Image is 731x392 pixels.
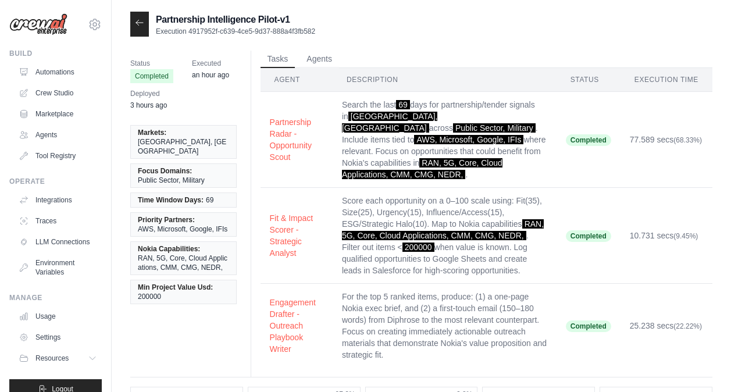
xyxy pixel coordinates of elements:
[14,212,102,230] a: Traces
[14,233,102,251] a: LLM Connections
[557,68,621,92] th: Status
[138,195,204,205] span: Time Window Days:
[453,123,536,133] span: Public Sector, Military
[342,112,438,133] span: [GEOGRAPHIC_DATA], [GEOGRAPHIC_DATA]
[261,51,295,68] button: Tasks
[299,51,339,68] button: Agents
[621,284,712,368] td: 25.238 secs
[138,166,192,176] span: Focus Domains:
[14,84,102,102] a: Crew Studio
[342,158,502,179] span: RAN, 5G, Core, Cloud Applications, CMM, CMG, NEDR,
[270,212,323,259] button: Fit & Impact Scorer - Strategic Analyst
[673,136,702,144] span: (68.33%)
[14,349,102,368] button: Resources
[270,116,323,163] button: Partnership Radar - Opportunity Scout
[14,147,102,165] a: Tool Registry
[192,58,229,69] span: Executed
[402,243,434,252] span: 200000
[414,135,523,144] span: AWS, Microsoft, Google, IFIs
[138,176,205,185] span: Public Sector, Military
[673,232,698,240] span: (9.45%)
[14,63,102,81] a: Automations
[138,283,213,292] span: Min Project Value Usd:
[333,188,557,284] td: Score each opportunity on a 0–100 scale using: Fit(35), Size(25), Urgency(15), Influence/Access(1...
[621,68,712,92] th: Execution Time
[35,354,69,363] span: Resources
[130,101,167,109] time: August 15, 2025 at 13:21 EAT
[138,137,229,156] span: [GEOGRAPHIC_DATA], [GEOGRAPHIC_DATA]
[130,88,167,99] span: Deployed
[14,328,102,347] a: Settings
[9,49,102,58] div: Build
[138,215,195,224] span: Priority Partners:
[9,293,102,302] div: Manage
[138,254,229,272] span: RAN, 5G, Core, Cloud Applications, CMM, CMG, NEDR,
[673,322,702,330] span: (22.22%)
[192,71,229,79] time: August 15, 2025 at 14:57 EAT
[156,27,315,36] p: Execution 4917952f-c639-4ce5-9d37-888a4f3fb582
[156,13,315,27] h2: Partnership Intelligence Pilot-v1
[14,254,102,281] a: Environment Variables
[566,320,611,332] span: Completed
[396,100,410,109] span: 69
[9,13,67,35] img: Logo
[14,191,102,209] a: Integrations
[333,284,557,368] td: For the top 5 ranked items, produce: (1) a one-page Nokia exec brief, and (2) a first-touch email...
[14,105,102,123] a: Marketplace
[130,58,173,69] span: Status
[9,177,102,186] div: Operate
[333,68,557,92] th: Description
[138,244,200,254] span: Nokia Capabilities:
[138,224,227,234] span: AWS, Microsoft, Google, IFIs
[206,195,213,205] span: 69
[270,297,323,355] button: Engagement Drafter - Outreach Playbook Writer
[621,92,712,188] td: 77.589 secs
[261,68,333,92] th: Agent
[566,134,611,146] span: Completed
[566,230,611,242] span: Completed
[621,188,712,284] td: 10.731 secs
[138,128,166,137] span: Markets:
[14,307,102,326] a: Usage
[333,92,557,188] td: Search the last days for partnership/tender signals in across . Include items tied to where relev...
[14,126,102,144] a: Agents
[138,292,161,301] span: 200000
[130,69,173,83] span: Completed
